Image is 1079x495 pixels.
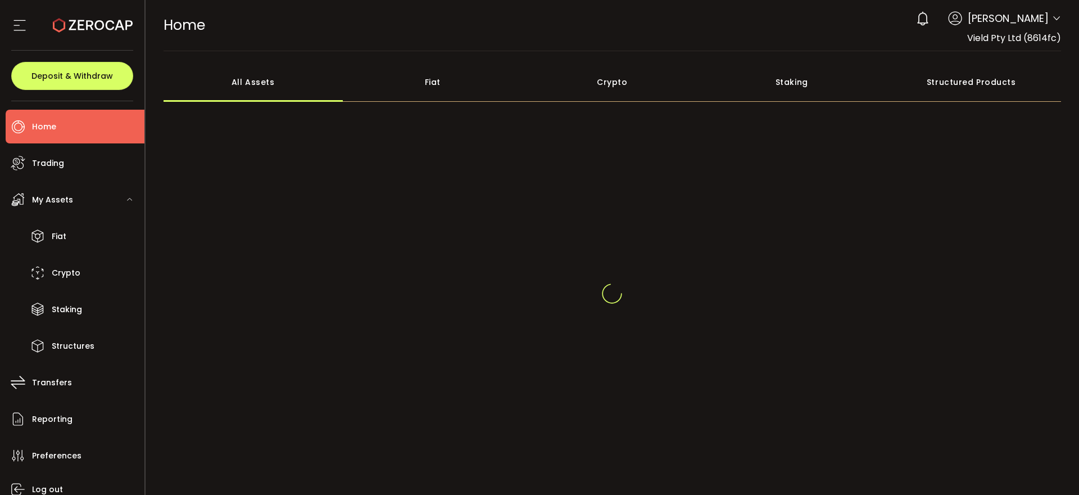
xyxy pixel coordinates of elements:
[32,448,81,464] span: Preferences
[882,62,1062,102] div: Structured Products
[164,62,343,102] div: All Assets
[52,301,82,318] span: Staking
[164,15,205,35] span: Home
[32,119,56,135] span: Home
[32,155,64,172] span: Trading
[32,375,72,391] span: Transfers
[32,411,72,427] span: Reporting
[968,11,1049,26] span: [PERSON_NAME]
[52,265,80,281] span: Crypto
[343,62,523,102] div: Fiat
[523,62,702,102] div: Crypto
[32,192,73,208] span: My Assets
[702,62,882,102] div: Staking
[967,31,1061,44] span: Vield Pty Ltd (8614fc)
[11,62,133,90] button: Deposit & Withdraw
[31,72,113,80] span: Deposit & Withdraw
[52,228,66,245] span: Fiat
[52,338,94,354] span: Structures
